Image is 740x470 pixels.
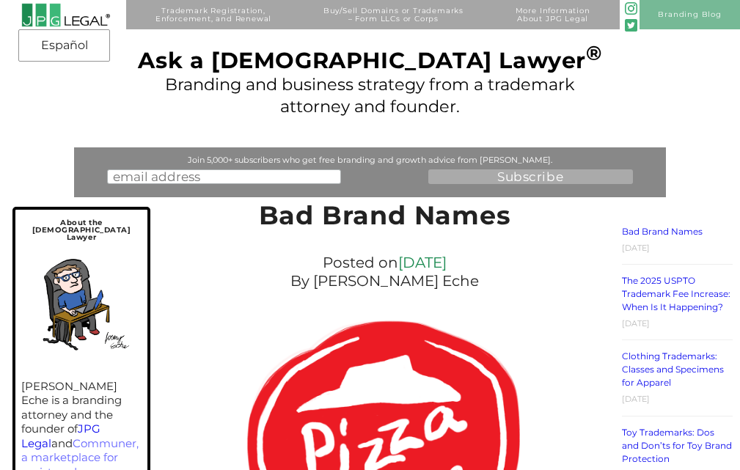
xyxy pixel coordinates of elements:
[622,275,730,312] a: The 2025 USPTO Trademark Fee Increase: When Is It Happening?
[107,169,341,184] input: email address
[259,199,511,231] a: Bad Brand Names
[398,254,447,271] a: [DATE]
[622,226,703,237] a: Bad Brand Names
[493,7,612,36] a: More InformationAbout JPG Legal
[301,7,486,36] a: Buy/Sell Domains or Trademarks– Form LLCs or Corps
[78,155,662,165] div: Join 5,000+ subscribers who get free branding and growth advice from [PERSON_NAME].
[428,169,633,184] input: Subscribe
[622,427,732,464] a: Toy Trademarks: Dos and Don’ts for Toy Brand Protection
[32,218,131,242] span: About the [DEMOGRAPHIC_DATA] Lawyer
[23,32,106,59] a: Español
[622,394,650,404] time: [DATE]
[622,243,650,253] time: [DATE]
[625,2,637,15] img: glyph-logo_May2016-green3-90.png
[21,3,110,27] img: 2016-logo-black-letters-3-r.png
[133,7,294,36] a: Trademark Registration,Enforcement, and Renewal
[222,250,548,294] div: Posted on
[21,422,100,450] a: JPG Legal
[625,19,637,32] img: Twitter_Social_Icon_Rounded_Square_Color-mid-green3-90.png
[230,272,541,290] p: By [PERSON_NAME] Eche
[622,350,724,388] a: Clothing Trademarks: Classes and Specimens for Apparel
[26,248,136,359] img: Self-portrait of Jeremy in his home office.
[622,318,650,328] time: [DATE]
